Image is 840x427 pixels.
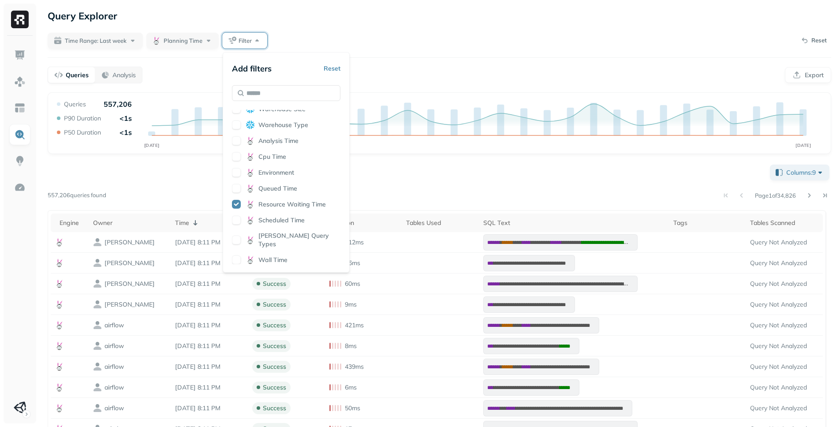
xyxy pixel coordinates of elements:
[66,71,89,79] p: Queries
[11,11,29,28] img: Ryft
[164,37,202,45] span: Planning Time
[175,300,243,309] p: Sep 18, 2025 8:11 PM
[14,401,26,414] img: Unity
[112,71,136,79] p: Analysis
[263,300,286,309] p: success
[175,259,243,267] p: Sep 18, 2025 8:11 PM
[144,142,160,148] tspan: [DATE]
[345,238,364,247] p: 212ms
[64,128,101,137] p: P50 Duration
[345,383,357,392] p: 6ms
[119,114,132,123] p: <1s
[258,256,287,264] span: Wall Time
[345,321,364,330] p: 421ms
[175,321,243,330] p: Sep 18, 2025 8:11 PM
[258,153,286,161] span: Cpu Time
[65,37,127,45] span: Time Range: Last week
[64,114,101,123] p: P90 Duration
[258,184,297,193] span: Queued Time
[750,259,818,267] p: Query Not Analyzed
[175,363,243,371] p: Sep 18, 2025 8:11 PM
[263,280,286,288] p: success
[105,383,124,392] p: airflow
[239,37,252,45] span: Filter
[258,232,340,248] span: [PERSON_NAME] Query Types
[345,404,360,412] p: 50ms
[329,219,398,227] div: Duration
[750,238,818,247] p: Query Not Analyzed
[258,169,294,177] span: Environment
[811,36,827,45] p: Reset
[14,129,26,140] img: Query Explorer
[673,219,742,227] div: Tags
[345,280,360,288] p: 60ms
[258,216,305,225] span: Scheduled Time
[175,383,243,392] p: Sep 18, 2025 8:11 PM
[175,342,243,350] p: Sep 18, 2025 8:11 PM
[324,60,340,76] button: Reset
[14,76,26,87] img: Assets
[263,363,286,371] p: success
[750,404,818,412] p: Query Not Analyzed
[175,280,243,288] p: Sep 18, 2025 8:11 PM
[755,191,796,199] p: Page 1 of 34,826
[14,49,26,61] img: Dashboard
[750,342,818,350] p: Query Not Analyzed
[93,219,166,227] div: Owner
[345,363,364,371] p: 439ms
[48,8,117,24] p: Query Explorer
[105,321,124,330] p: airflow
[175,217,243,228] div: Time
[786,168,825,177] span: Columns: 9
[119,128,132,137] p: <1s
[232,64,272,74] p: Add filters
[14,182,26,193] img: Optimization
[796,34,831,48] button: Reset
[105,300,155,309] p: trino
[14,155,26,167] img: Insights
[345,300,357,309] p: 9ms
[48,191,106,200] p: 557,206 queries found
[785,67,831,83] button: Export
[795,142,811,148] tspan: [DATE]
[263,342,286,350] p: success
[263,404,286,412] p: success
[105,363,124,371] p: airflow
[258,121,308,129] span: Warehouse Type
[750,280,818,288] p: Query Not Analyzed
[175,238,243,247] p: Sep 18, 2025 8:11 PM
[345,342,357,350] p: 8ms
[750,219,818,227] div: Tables Scanned
[105,280,155,288] p: trino
[222,33,267,49] button: Filter
[105,238,155,247] p: trino
[258,200,326,209] span: Resource Waiting Time
[175,404,243,412] p: Sep 18, 2025 8:11 PM
[263,321,286,330] p: success
[104,100,132,109] p: 557,206
[105,342,124,350] p: airflow
[48,33,143,49] button: Time Range: Last week
[263,383,286,392] p: success
[258,137,299,145] span: Analysis Time
[750,383,818,392] p: Query Not Analyzed
[146,33,219,49] button: Planning Time
[14,102,26,114] img: Asset Explorer
[60,219,84,227] div: Engine
[105,404,124,412] p: airflow
[345,259,360,267] p: 26ms
[483,219,665,227] div: SQL Text
[770,165,829,180] button: Columns:9
[750,300,818,309] p: Query Not Analyzed
[750,321,818,330] p: Query Not Analyzed
[750,363,818,371] p: Query Not Analyzed
[105,259,155,267] p: trino
[406,219,474,227] div: Tables Used
[64,100,86,109] p: Queries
